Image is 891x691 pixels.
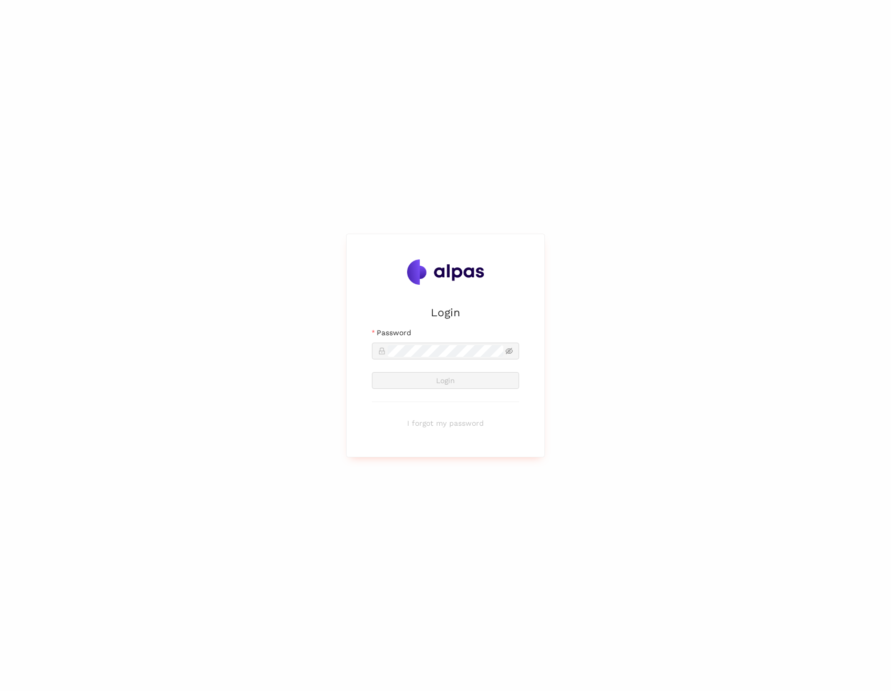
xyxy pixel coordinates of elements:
input: Password [388,345,503,357]
label: Password [372,327,411,338]
button: I forgot my password [372,415,519,432]
span: lock [378,347,386,355]
img: Alpas.ai Logo [407,259,484,285]
button: Login [372,372,519,389]
h2: Login [372,304,519,321]
span: eye-invisible [505,347,513,355]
